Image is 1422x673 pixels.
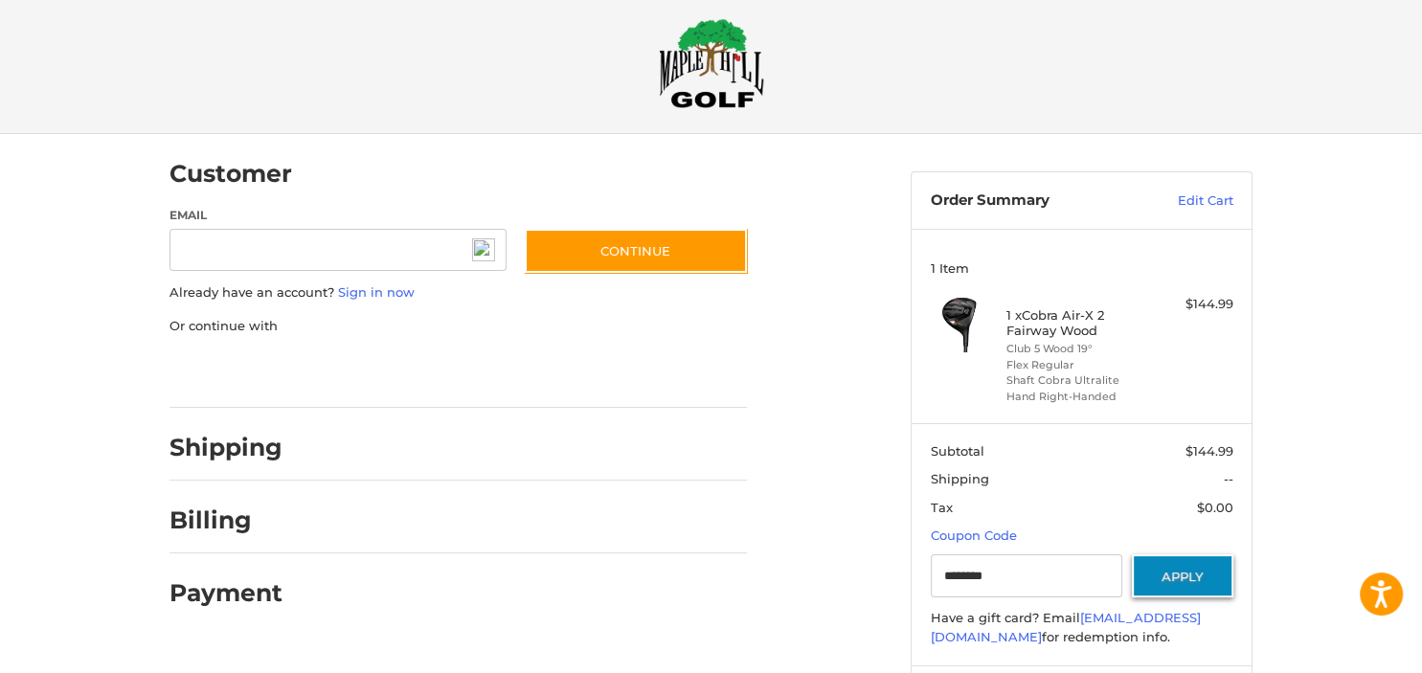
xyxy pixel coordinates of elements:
input: Gift Certificate or Coupon Code [931,554,1123,597]
li: Hand Right-Handed [1006,389,1153,405]
span: $0.00 [1197,500,1233,515]
iframe: PayPal-paylater [326,354,469,389]
h4: 1 x Cobra Air-X 2 Fairway Wood [1006,307,1153,339]
span: Subtotal [931,443,984,459]
h3: Order Summary [931,191,1137,211]
a: Coupon Code [931,527,1017,543]
li: Club 5 Wood 19° [1006,341,1153,357]
iframe: PayPal-venmo [488,354,632,389]
img: npw-badge-icon.svg [472,238,495,261]
h2: Billing [169,505,282,535]
span: $144.99 [1185,443,1233,459]
h2: Shipping [169,433,282,462]
li: Shaft Cobra Ultralite [1006,372,1153,389]
button: Continue [525,229,747,273]
div: $144.99 [1158,295,1233,314]
span: Tax [931,500,953,515]
label: Email [169,207,507,224]
span: -- [1224,471,1233,486]
p: Already have an account? [169,283,747,303]
h2: Customer [169,159,292,189]
a: Sign in now [338,284,415,300]
iframe: PayPal-paypal [164,354,307,389]
span: Shipping [931,471,989,486]
li: Flex Regular [1006,357,1153,373]
a: Edit Cart [1137,191,1233,211]
p: Or continue with [169,317,747,336]
button: Apply [1132,554,1233,597]
img: Maple Hill Golf [659,18,764,108]
h2: Payment [169,578,282,608]
h3: 1 Item [931,260,1233,276]
div: Have a gift card? Email for redemption info. [931,609,1233,646]
a: [EMAIL_ADDRESS][DOMAIN_NAME] [931,610,1201,644]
